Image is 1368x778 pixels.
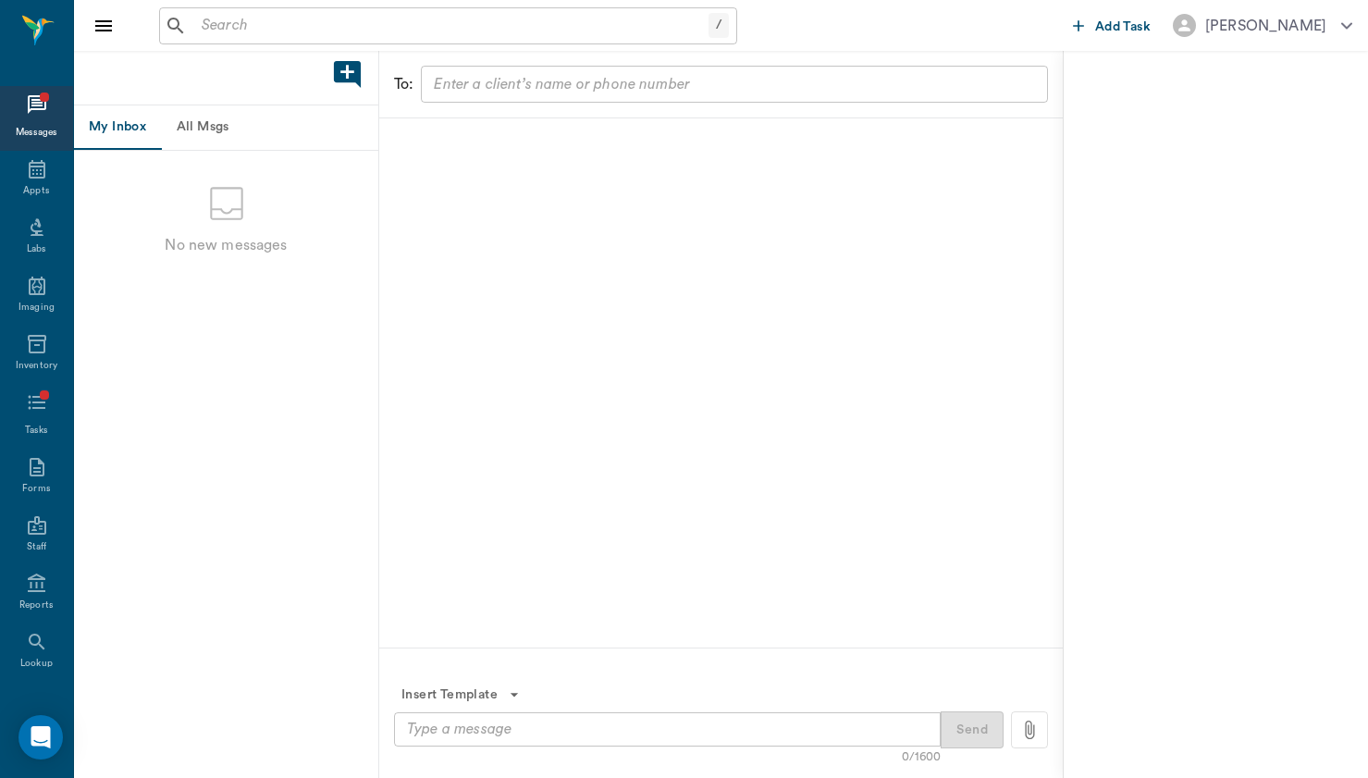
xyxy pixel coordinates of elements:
div: Message tabs [74,105,378,150]
h6: Nectar [55,8,58,48]
button: Insert Template [394,678,527,712]
div: To: [394,73,413,95]
button: My Inbox [74,105,161,150]
div: [PERSON_NAME] [1205,15,1326,37]
div: Forms [22,482,50,496]
div: Open Intercom Messenger [18,715,63,759]
button: Add Task [1066,8,1158,43]
button: Close drawer [85,7,122,44]
div: 0/1600 [902,748,941,766]
div: / [709,13,729,38]
button: [PERSON_NAME] [1158,8,1367,43]
div: Labs [27,242,46,256]
input: Enter a client’s name or phone number [426,71,1040,97]
div: Inventory [16,359,57,373]
div: Lookup [20,657,53,671]
p: No new messages [165,234,287,256]
div: Staff [27,540,46,554]
button: All Msgs [161,105,244,150]
div: Messages [16,126,58,140]
div: Tasks [25,424,48,438]
div: Reports [19,599,54,612]
input: Search [194,13,709,39]
div: Imaging [18,301,55,315]
div: Appts [23,184,49,198]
